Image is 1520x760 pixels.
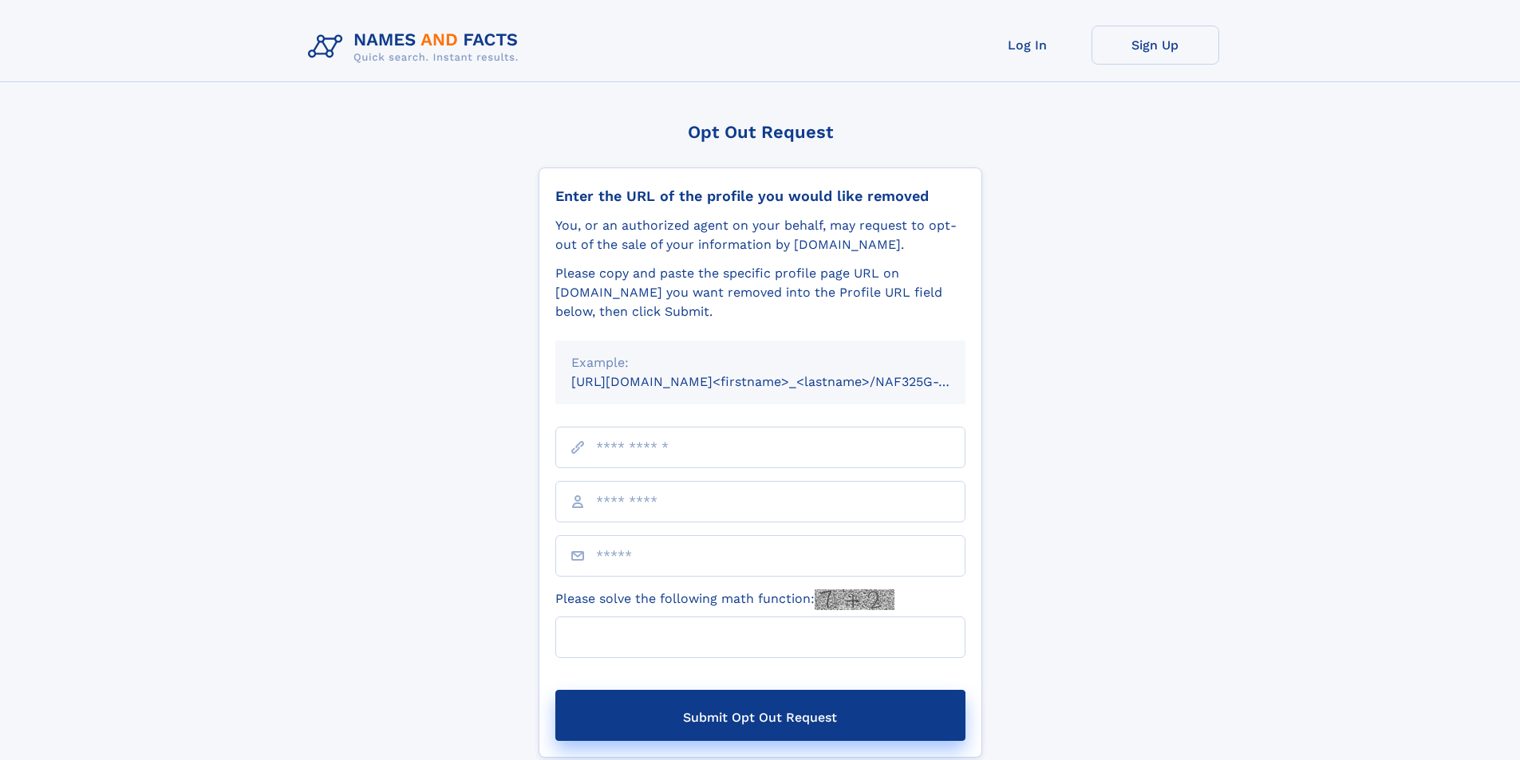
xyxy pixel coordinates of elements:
[1092,26,1219,65] a: Sign Up
[964,26,1092,65] a: Log In
[555,589,894,610] label: Please solve the following math function:
[555,690,965,741] button: Submit Opt Out Request
[302,26,531,69] img: Logo Names and Facts
[555,187,965,205] div: Enter the URL of the profile you would like removed
[555,264,965,321] div: Please copy and paste the specific profile page URL on [DOMAIN_NAME] you want removed into the Pr...
[539,122,982,142] div: Opt Out Request
[571,374,996,389] small: [URL][DOMAIN_NAME]<firstname>_<lastname>/NAF325G-xxxxxxxx
[571,353,950,372] div: Example:
[555,216,965,254] div: You, or an authorized agent on your behalf, may request to opt-out of the sale of your informatio...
